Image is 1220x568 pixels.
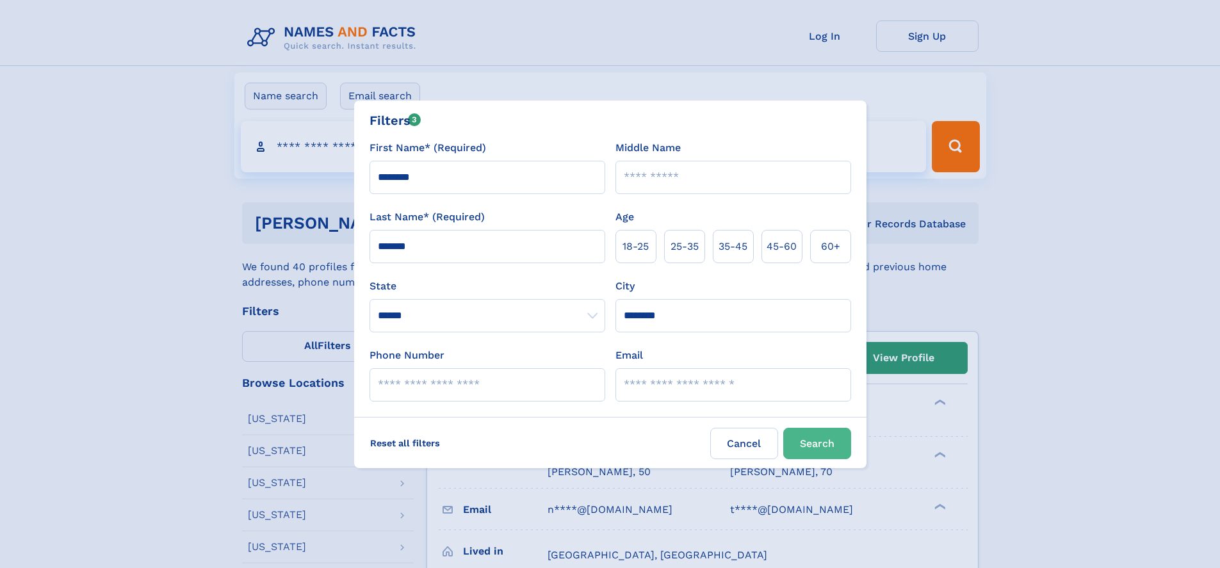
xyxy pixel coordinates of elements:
[615,348,643,363] label: Email
[362,428,448,458] label: Reset all filters
[615,140,681,156] label: Middle Name
[710,428,778,459] label: Cancel
[370,140,486,156] label: First Name* (Required)
[671,239,699,254] span: 25‑35
[767,239,797,254] span: 45‑60
[615,209,634,225] label: Age
[615,279,635,294] label: City
[783,428,851,459] button: Search
[370,279,605,294] label: State
[370,209,485,225] label: Last Name* (Required)
[821,239,840,254] span: 60+
[622,239,649,254] span: 18‑25
[719,239,747,254] span: 35‑45
[370,348,444,363] label: Phone Number
[370,111,421,130] div: Filters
